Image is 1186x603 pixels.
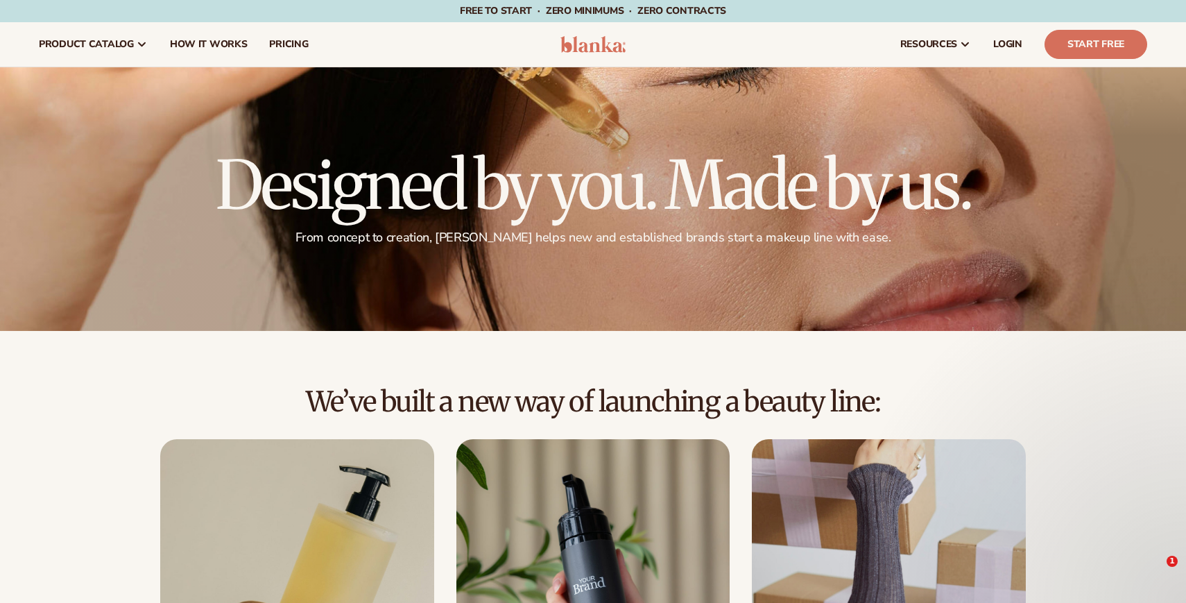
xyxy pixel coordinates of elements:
[159,22,259,67] a: How It Works
[170,39,248,50] span: How It Works
[269,39,308,50] span: pricing
[993,39,1022,50] span: LOGIN
[1138,556,1171,589] iframe: Intercom live chat
[39,387,1147,417] h2: We’ve built a new way of launching a beauty line:
[28,22,159,67] a: product catalog
[258,22,319,67] a: pricing
[1167,556,1178,567] span: 1
[900,39,957,50] span: resources
[39,39,134,50] span: product catalog
[1045,30,1147,59] a: Start Free
[216,152,970,219] h1: Designed by you. Made by us.
[216,230,970,246] p: From concept to creation, [PERSON_NAME] helps new and established brands start a makeup line with...
[460,4,726,17] span: Free to start · ZERO minimums · ZERO contracts
[889,22,982,67] a: resources
[560,36,626,53] img: logo
[982,22,1033,67] a: LOGIN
